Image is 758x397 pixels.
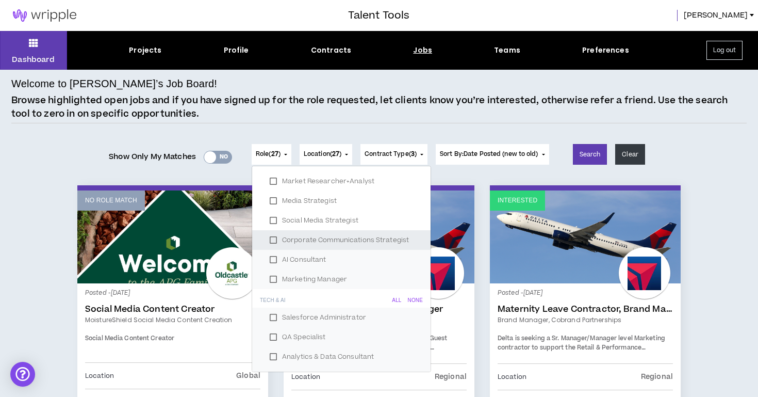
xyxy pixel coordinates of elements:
span: Contract Type ( ) [365,150,417,159]
button: Sort By:Date Posted (new to old) [436,144,549,165]
button: Location(27) [300,144,352,165]
span: Social Media Content Creator [85,334,174,343]
button: Log out [706,41,743,60]
button: Search [573,144,607,165]
label: Social Media Strategist [265,213,418,228]
a: No Role Match [77,190,268,283]
div: Profile [224,45,249,56]
span: Sort By: Date Posted (new to old) [440,150,538,158]
p: Interested [498,196,537,205]
a: Interested [490,190,681,283]
div: Preferences [582,45,629,56]
div: Teams [494,45,520,56]
a: MoistureShield Social Media Content Creation [85,315,260,325]
p: No Role Match [85,196,137,205]
span: [PERSON_NAME] [684,10,748,21]
p: Regional [435,371,467,383]
label: Salesforce Administrator [265,310,418,325]
label: Technology Architect [265,369,418,384]
span: Location ( ) [304,150,341,159]
a: Brand Manager, Cobrand Partnerships [498,315,673,325]
p: Posted - [DATE] [498,289,673,298]
div: All [392,297,401,304]
label: Market Researcher+Analyst [265,173,418,189]
a: Maternity Leave Contractor, Brand Marketing Manager (Cobrand Partnerships) [498,304,673,314]
div: Projects [129,45,161,56]
h3: Talent Tools [348,8,409,23]
label: Analytics & Data Consultant [265,349,418,364]
p: Location [85,370,114,382]
p: Browse highlighted open jobs and if you have signed up for the role requested, let clients know y... [11,94,747,120]
span: 27 [271,150,278,158]
span: 27 [332,150,339,158]
label: Marketing Manager [265,272,418,287]
span: 3 [411,150,415,158]
label: AI Consultant [265,252,418,267]
span: Role ( ) [256,150,281,159]
div: Tech & AI [260,297,286,304]
p: Regional [641,371,673,383]
label: Media Strategist [265,193,418,209]
p: Posted - [DATE] [85,289,260,298]
button: Role(27) [252,144,291,165]
button: Clear [615,144,645,165]
label: QA Specialist [265,329,418,345]
div: None [408,297,423,304]
p: Location [498,371,526,383]
p: Global [236,370,260,382]
a: Social Media Content Creator [85,304,260,314]
span: Show Only My Matches [109,149,196,165]
button: Contract Type(3) [360,144,427,165]
label: Corporate Communications Strategist [265,232,418,248]
span: Delta is seeking a Sr. Manager/Manager level Marketing contractor to support the Retail & Perform... [498,334,666,370]
div: Open Intercom Messenger [10,362,35,387]
p: Dashboard [12,54,55,65]
div: Contracts [311,45,351,56]
h4: Welcome to [PERSON_NAME]’s Job Board! [11,76,217,91]
p: Location [291,371,320,383]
